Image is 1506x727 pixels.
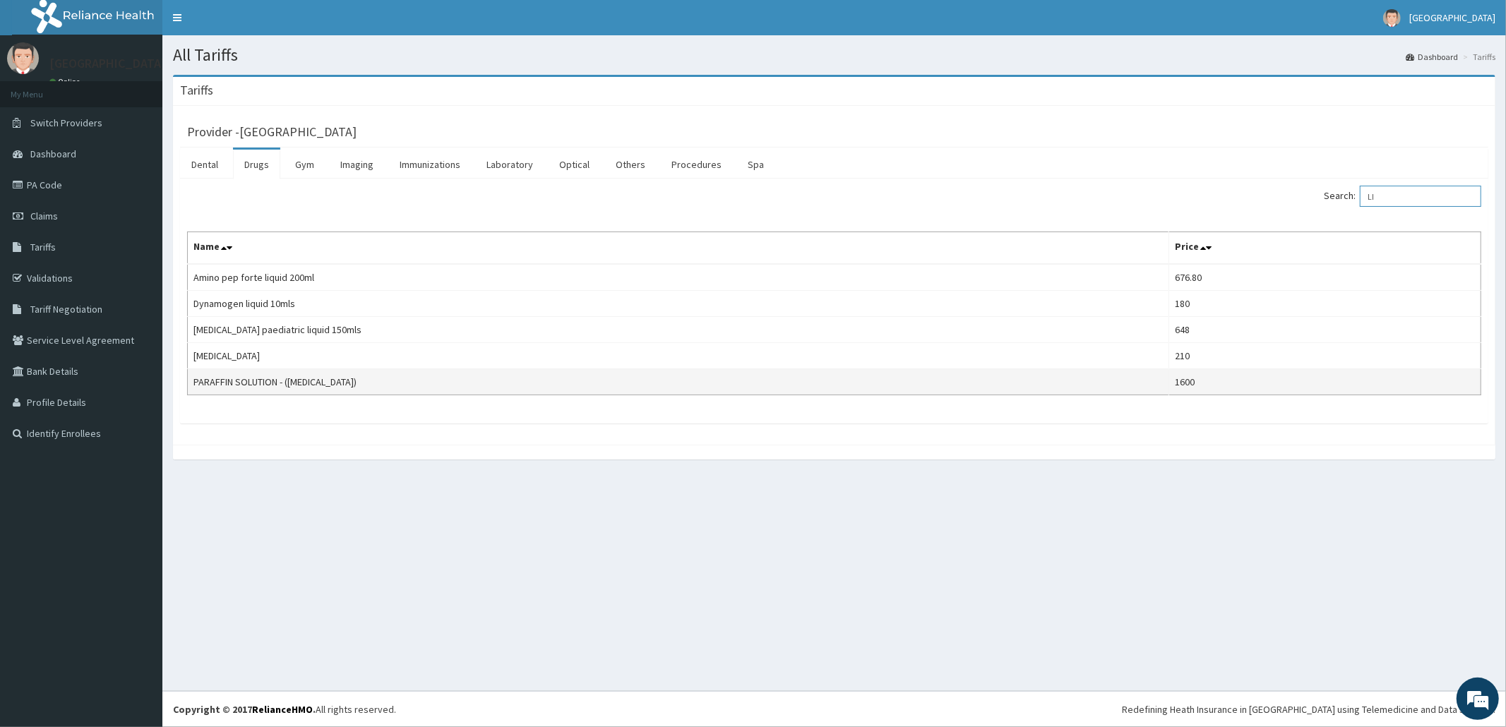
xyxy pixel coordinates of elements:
[1324,186,1481,207] label: Search:
[162,691,1506,727] footer: All rights reserved.
[1169,369,1481,395] td: 1600
[30,116,102,129] span: Switch Providers
[49,57,166,70] p: [GEOGRAPHIC_DATA]
[173,703,316,716] strong: Copyright © 2017 .
[30,148,76,160] span: Dashboard
[1169,343,1481,369] td: 210
[188,369,1169,395] td: PARAFFIN SOLUTION - ([MEDICAL_DATA])
[1169,232,1481,265] th: Price
[1360,186,1481,207] input: Search:
[73,79,237,97] div: Chat with us now
[1409,11,1495,24] span: [GEOGRAPHIC_DATA]
[49,77,83,87] a: Online
[1459,51,1495,63] li: Tariffs
[187,126,357,138] h3: Provider - [GEOGRAPHIC_DATA]
[180,84,213,97] h3: Tariffs
[548,150,601,179] a: Optical
[26,71,57,106] img: d_794563401_company_1708531726252_794563401
[188,317,1169,343] td: [MEDICAL_DATA] paediatric liquid 150mls
[7,42,39,74] img: User Image
[232,7,265,41] div: Minimize live chat window
[1406,51,1458,63] a: Dashboard
[173,46,1495,64] h1: All Tariffs
[736,150,775,179] a: Spa
[188,343,1169,369] td: [MEDICAL_DATA]
[1383,9,1401,27] img: User Image
[188,291,1169,317] td: Dynamogen liquid 10mls
[1169,291,1481,317] td: 180
[252,703,313,716] a: RelianceHMO
[1169,317,1481,343] td: 648
[30,210,58,222] span: Claims
[604,150,657,179] a: Others
[1122,702,1495,716] div: Redefining Heath Insurance in [GEOGRAPHIC_DATA] using Telemedicine and Data Science!
[188,232,1169,265] th: Name
[329,150,385,179] a: Imaging
[233,150,280,179] a: Drugs
[7,385,269,435] textarea: Type your message and hit 'Enter'
[388,150,472,179] a: Immunizations
[188,264,1169,291] td: Amino pep forte liquid 200ml
[30,241,56,253] span: Tariffs
[660,150,733,179] a: Procedures
[284,150,325,179] a: Gym
[82,178,195,320] span: We're online!
[180,150,229,179] a: Dental
[1169,264,1481,291] td: 676.80
[30,303,102,316] span: Tariff Negotiation
[475,150,544,179] a: Laboratory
